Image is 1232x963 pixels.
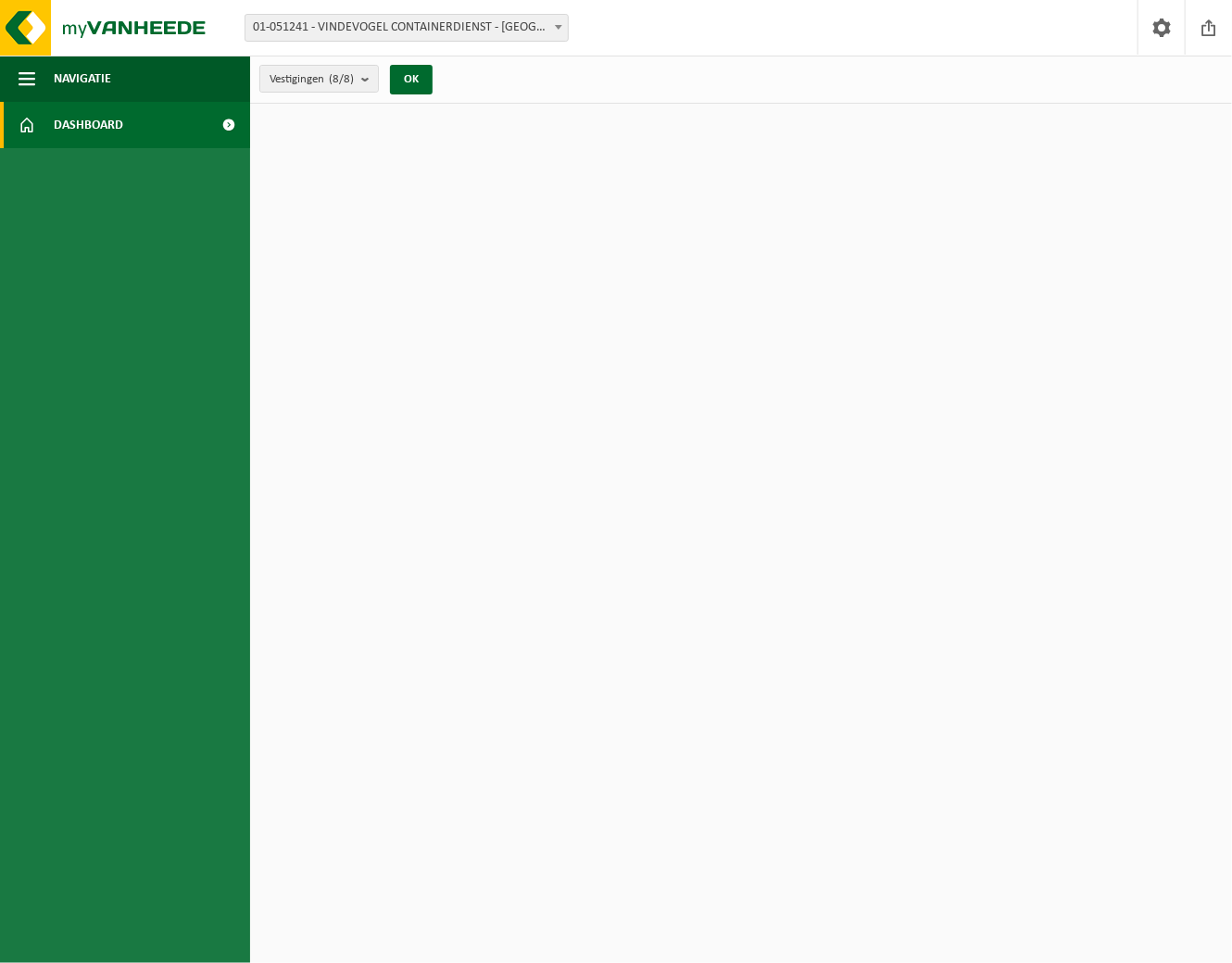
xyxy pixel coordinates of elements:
count: (8/8) [329,73,354,85]
span: Navigatie [54,56,111,102]
span: Vestigingen [270,66,354,94]
span: Dashboard [54,102,123,148]
span: 01-051241 - VINDEVOGEL CONTAINERDIENST - OUDENAARDE - OUDENAARDE [245,15,568,41]
button: OK [390,65,433,94]
span: 01-051241 - VINDEVOGEL CONTAINERDIENST - OUDENAARDE - OUDENAARDE [245,14,569,42]
button: Vestigingen(8/8) [259,65,379,93]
